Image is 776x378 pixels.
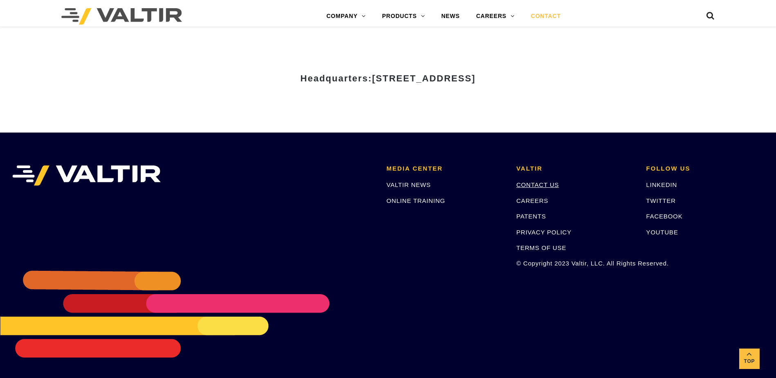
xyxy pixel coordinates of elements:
[516,229,571,236] a: PRIVACY POLICY
[12,165,161,186] img: VALTIR
[646,229,678,236] a: YOUTUBE
[433,8,468,25] a: NEWS
[646,165,764,172] h2: FOLLOW US
[300,73,475,83] strong: Headquarters:
[516,244,566,251] a: TERMS OF USE
[516,259,634,268] p: © Copyright 2023 Valtir, LLC. All Rights Reserved.
[516,165,634,172] h2: VALTIR
[318,8,374,25] a: COMPANY
[61,8,182,25] img: Valtir
[523,8,569,25] a: CONTACT
[516,197,548,204] a: CAREERS
[516,213,546,220] a: PATENTS
[646,181,677,188] a: LINKEDIN
[387,165,504,172] h2: MEDIA CENTER
[739,357,760,366] span: Top
[374,8,433,25] a: PRODUCTS
[739,349,760,369] a: Top
[387,181,431,188] a: VALTIR NEWS
[387,197,445,204] a: ONLINE TRAINING
[372,73,475,83] span: [STREET_ADDRESS]
[468,8,523,25] a: CAREERS
[646,213,683,220] a: FACEBOOK
[516,181,559,188] a: CONTACT US
[646,197,676,204] a: TWITTER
